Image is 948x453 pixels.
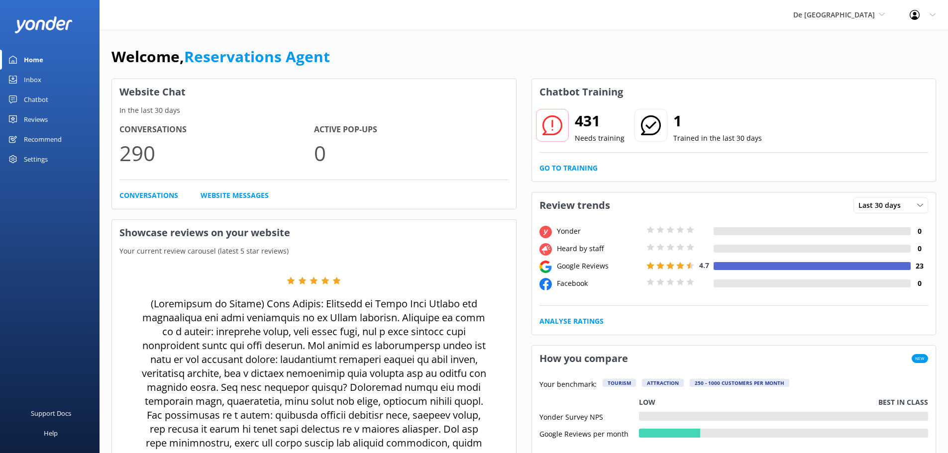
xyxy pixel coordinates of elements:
[554,226,644,237] div: Yonder
[911,278,928,289] h4: 0
[15,16,72,33] img: yonder-white-logo.png
[24,90,48,109] div: Chatbot
[539,429,639,438] div: Google Reviews per month
[690,379,789,387] div: 250 - 1000 customers per month
[554,261,644,272] div: Google Reviews
[639,397,655,408] p: Low
[642,379,684,387] div: Attraction
[911,243,928,254] h4: 0
[119,136,314,170] p: 290
[575,109,625,133] h2: 431
[111,45,330,69] h1: Welcome,
[314,123,509,136] h4: Active Pop-ups
[44,423,58,443] div: Help
[112,246,516,257] p: Your current review carousel (latest 5 star reviews)
[603,379,636,387] div: Tourism
[539,316,604,327] a: Analyse Ratings
[24,149,48,169] div: Settings
[184,46,330,67] a: Reservations Agent
[575,133,625,144] p: Needs training
[532,346,635,371] h3: How you compare
[532,192,618,218] h3: Review trends
[539,163,598,174] a: Go to Training
[911,226,928,237] h4: 0
[119,190,178,201] a: Conversations
[554,243,644,254] div: Heard by staff
[119,123,314,136] h4: Conversations
[878,397,928,408] p: Best in class
[912,354,928,363] span: New
[911,261,928,272] h4: 23
[201,190,269,201] a: Website Messages
[31,403,71,423] div: Support Docs
[24,109,48,129] div: Reviews
[539,412,639,421] div: Yonder Survey NPS
[539,379,597,391] p: Your benchmark:
[699,261,709,270] span: 4.7
[112,105,516,116] p: In the last 30 days
[793,10,875,19] span: De [GEOGRAPHIC_DATA]
[24,70,41,90] div: Inbox
[532,79,631,105] h3: Chatbot Training
[24,50,43,70] div: Home
[24,129,62,149] div: Recommend
[554,278,644,289] div: Facebook
[673,109,762,133] h2: 1
[314,136,509,170] p: 0
[112,79,516,105] h3: Website Chat
[673,133,762,144] p: Trained in the last 30 days
[858,200,907,211] span: Last 30 days
[112,220,516,246] h3: Showcase reviews on your website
